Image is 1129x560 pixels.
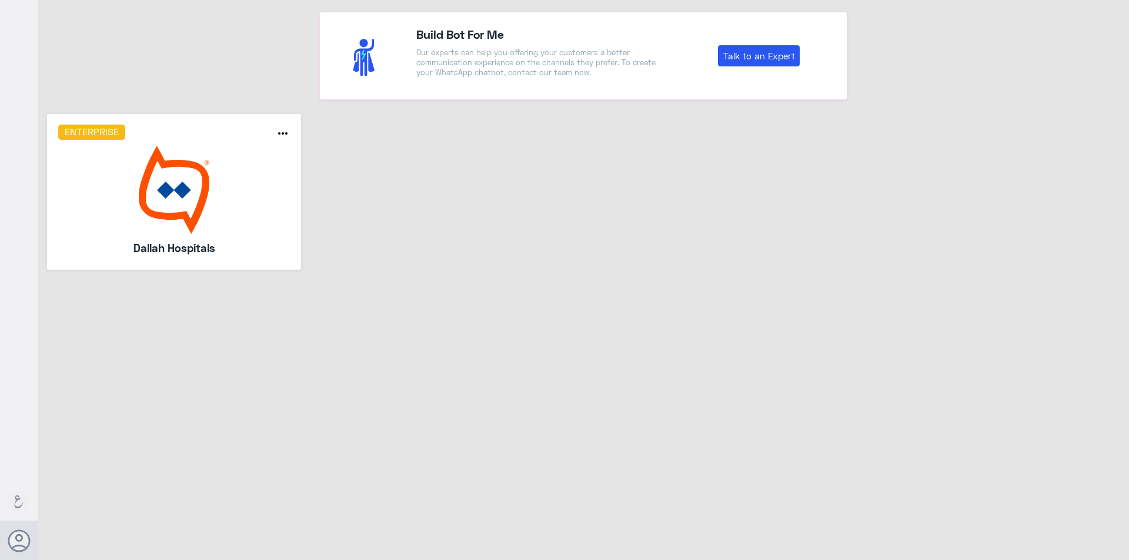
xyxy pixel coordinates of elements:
[276,126,290,140] i: more_horiz
[718,45,800,66] a: Talk to an Expert
[58,125,126,140] h6: Enterprise
[8,529,30,552] button: Avatar
[276,126,290,143] button: more_horiz
[58,146,290,234] img: bot image
[89,240,259,256] h5: Dallah Hospitals
[416,48,662,78] p: Our experts can help you offering your customers a better communication experience on the channel...
[416,25,662,43] h4: Build Bot For Me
